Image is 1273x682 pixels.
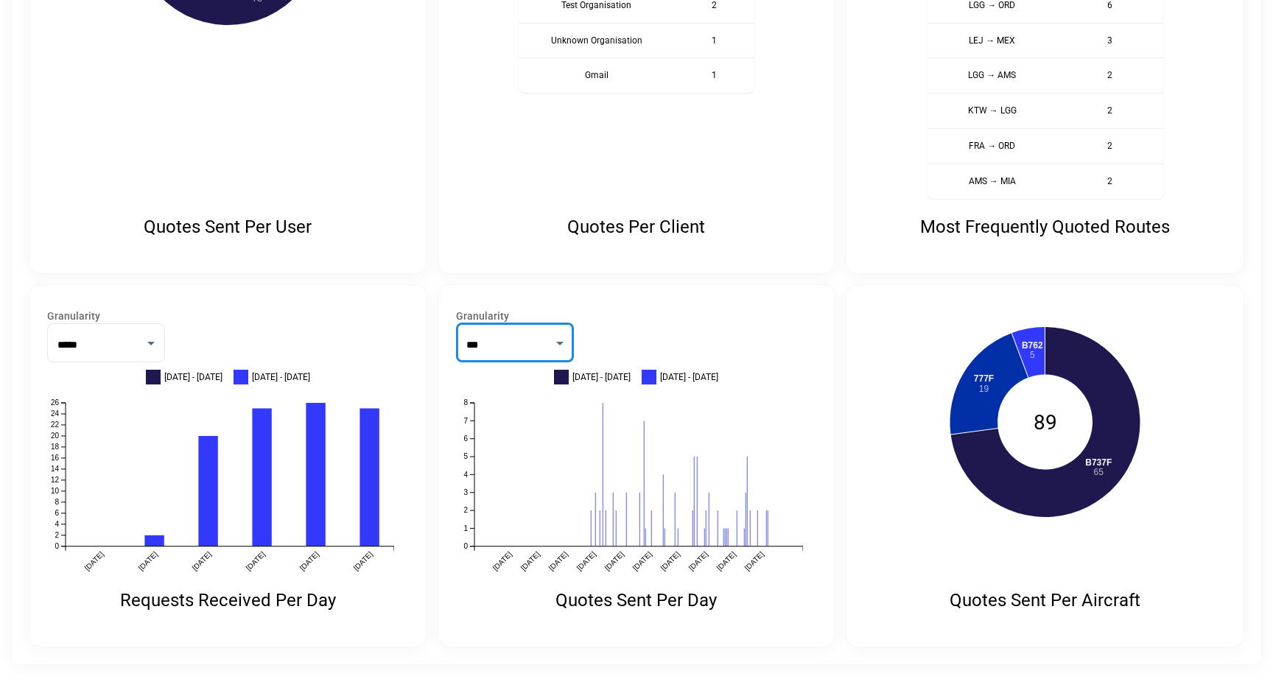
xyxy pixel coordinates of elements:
text: 5 [463,453,468,461]
span: [DATE] - [DATE] [252,373,310,382]
td: 2 [1057,58,1163,94]
text: 20 [51,432,60,440]
p: Most Frequently Quoted Routes [920,217,1170,238]
text: [DATE] [715,550,737,572]
th: LGG → AMS [927,58,1057,94]
text: 16 [51,454,60,462]
text: 4 [463,471,468,479]
text: 0 [463,542,468,550]
text: [DATE] [631,550,653,572]
text: 4 [55,520,59,528]
tspan: 65 [1094,467,1104,477]
text: 6 [463,435,468,443]
label: Granularity [47,309,409,323]
p: Quotes Sent Per User [144,217,312,238]
text: 22 [51,421,60,429]
text: [DATE] [603,550,625,572]
text: 2 [463,507,468,515]
span: [DATE] - [DATE] [660,373,718,382]
tspan: 5 [1030,350,1035,360]
text: 7 [463,417,468,425]
text: 1 [463,524,468,532]
p: Quotes Per Client [567,217,705,238]
text: 18 [51,443,60,451]
text: 10 [51,487,60,495]
text: [DATE] [491,550,513,572]
td: 2 [1057,129,1163,164]
td: 2 [1057,94,1163,129]
text: [DATE] [547,550,569,572]
text: 0 [55,542,59,550]
text: [DATE] [137,550,159,572]
span: [DATE] - [DATE] [572,373,631,382]
text: [DATE] [352,550,374,572]
th: FRA → ORD [927,129,1057,164]
th: Unknown Organisation [519,23,675,58]
text: [DATE] [575,550,597,572]
text: 26 [51,399,60,407]
td: 3 [1057,23,1163,58]
text: 14 [51,465,60,473]
text: [DATE] [659,550,681,572]
text: 8 [55,498,59,506]
text: [DATE] [245,550,267,572]
tspan: B762 [1022,340,1043,351]
text: [DATE] [743,550,765,572]
text: 24 [51,409,60,418]
th: KTW → LGG [927,94,1057,129]
span: [DATE] - [DATE] [164,373,222,382]
text: 6 [55,509,59,517]
text: 89 [1034,410,1057,435]
td: 2 [1057,164,1163,198]
tspan: 777F [974,374,994,384]
p: Requests Received Per Day [120,590,336,611]
th: AMS → MIA [927,164,1057,198]
label: Granularity [456,309,818,323]
tspan: B737F [1085,457,1112,468]
text: 8 [463,399,468,407]
th: LEJ → MEX [927,23,1057,58]
text: [DATE] [83,550,105,572]
text: 12 [51,476,60,484]
text: [DATE] [191,550,213,572]
text: [DATE] [687,550,709,572]
td: 1 [675,23,754,58]
p: Quotes Sent Per Aircraft [950,590,1140,611]
text: [DATE] [298,550,320,572]
text: [DATE] [519,550,541,572]
th: Gmail [519,58,675,93]
text: 3 [463,488,468,496]
tspan: 19 [979,384,989,394]
p: Quotes Sent Per Day [555,590,717,611]
td: 1 [675,58,754,93]
text: 2 [55,531,59,539]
